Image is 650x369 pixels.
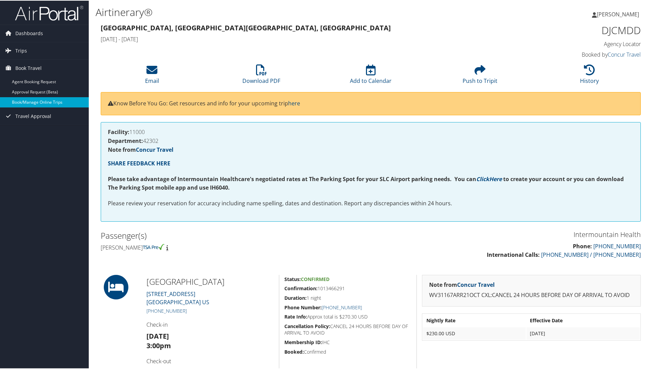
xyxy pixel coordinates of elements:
[136,145,173,153] a: Concur Travel
[423,314,526,326] th: Nightly Rate
[593,242,641,249] a: [PHONE_NUMBER]
[284,294,411,301] h5: 1 night
[592,3,646,24] a: [PERSON_NAME]
[146,320,274,328] h4: Check-in
[301,275,329,282] span: Confirmed
[143,243,165,249] img: tsa-precheck.png
[513,40,641,47] h4: Agency Locator
[423,327,526,339] td: $230.00 USD
[145,68,159,84] a: Email
[376,229,641,239] h3: Intermountain Health
[15,42,27,59] span: Trips
[284,348,411,355] h5: Confirmed
[146,307,187,313] a: [PHONE_NUMBER]
[541,250,641,258] a: [PHONE_NUMBER] / [PHONE_NUMBER]
[101,229,366,241] h2: Passenger(s)
[108,128,129,135] strong: Facility:
[15,107,51,124] span: Travel Approval
[146,340,171,350] strong: 3:00pm
[15,59,42,76] span: Book Travel
[526,314,640,326] th: Effective Date
[429,280,495,288] strong: Note from
[284,348,304,354] strong: Booked:
[108,99,634,107] p: Know Before You Go: Get resources and info for your upcoming trip
[242,68,280,84] a: Download PDF
[15,4,83,20] img: airportal-logo.png
[108,129,634,134] h4: 11000
[146,275,274,287] h2: [GEOGRAPHIC_DATA]
[101,35,503,42] h4: [DATE] - [DATE]
[146,290,209,305] a: [STREET_ADDRESS][GEOGRAPHIC_DATA] US
[597,10,639,17] span: [PERSON_NAME]
[284,284,317,291] strong: Confirmation:
[108,145,173,153] strong: Note from
[489,175,502,182] a: Here
[463,68,497,84] a: Push to Tripit
[108,136,143,144] strong: Department:
[284,275,301,282] strong: Status:
[476,175,489,182] a: Click
[513,23,641,37] h1: DJCMDD
[108,137,634,143] h4: 42302
[108,159,170,166] a: SHARE FEEDBACK HERE
[284,313,307,319] strong: Rate Info:
[284,284,411,291] h5: 1013466291
[573,242,592,249] strong: Phone:
[108,198,634,207] p: Please review your reservation for accuracy including name spelling, dates and destination. Repor...
[108,175,476,182] strong: Please take advantage of Intermountain Healthcare's negotiated rates at The Parking Spot for your...
[429,290,634,299] p: WV31167ARR21OCT CXL:CANCEL 24 HOURS BEFORE DAY OF ARRIVAL TO AVOID
[96,4,463,19] h1: Airtinerary®
[288,99,300,106] a: here
[350,68,392,84] a: Add to Calendar
[284,338,322,345] strong: Membership ID:
[457,280,495,288] a: Concur Travel
[146,357,274,364] h4: Check-out
[284,322,330,329] strong: Cancellation Policy:
[284,313,411,320] h5: Approx total is $270.30 USD
[284,322,411,336] h5: CANCEL 24 HOURS BEFORE DAY OF ARRIVAL TO AVOID
[487,250,540,258] strong: International Calls:
[322,304,362,310] a: [PHONE_NUMBER]
[608,50,641,58] a: Concur Travel
[146,331,169,340] strong: [DATE]
[513,50,641,58] h4: Booked by
[101,243,366,251] h4: [PERSON_NAME]
[580,68,599,84] a: History
[284,294,307,300] strong: Duration:
[526,327,640,339] td: [DATE]
[15,24,43,41] span: Dashboards
[284,338,411,345] h5: IHC
[284,304,322,310] strong: Phone Number:
[101,23,391,32] strong: [GEOGRAPHIC_DATA], [GEOGRAPHIC_DATA] [GEOGRAPHIC_DATA], [GEOGRAPHIC_DATA]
